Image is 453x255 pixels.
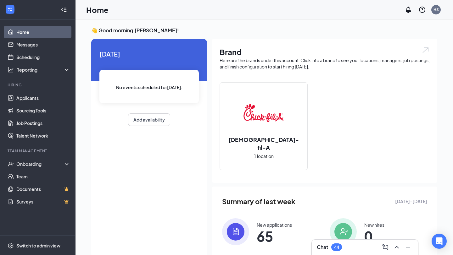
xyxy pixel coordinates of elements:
div: HS [433,7,439,12]
img: Chick-fil-A [243,93,284,133]
svg: Collapse [61,7,67,13]
a: Home [16,26,70,38]
a: Scheduling [16,51,70,63]
span: [DATE] - [DATE] [395,198,427,205]
svg: Settings [8,242,14,249]
div: New hires [364,222,384,228]
svg: Notifications [405,6,412,14]
svg: ComposeMessage [382,243,389,251]
h2: [DEMOGRAPHIC_DATA]-fil-A [220,136,307,151]
div: Hiring [8,82,69,88]
img: open.6027fd2a22e1237b5b06.svg [422,46,430,54]
h3: 👋 Good morning, [PERSON_NAME] ! [91,27,437,34]
div: New applications [257,222,292,228]
div: Team Management [8,148,69,154]
a: Talent Network [16,129,70,142]
svg: ChevronUp [393,243,400,251]
img: icon [222,218,249,245]
svg: WorkstreamLogo [7,6,13,13]
svg: UserCheck [8,161,14,167]
svg: QuestionInfo [418,6,426,14]
span: No events scheduled for [DATE] . [116,84,182,91]
div: Onboarding [16,161,65,167]
div: Open Intercom Messenger [432,234,447,249]
a: SurveysCrown [16,195,70,208]
span: 0 [364,231,384,242]
button: ChevronUp [392,242,402,252]
div: Here are the brands under this account. Click into a brand to see your locations, managers, job p... [220,57,430,70]
svg: Minimize [404,243,412,251]
h1: Home [86,4,109,15]
img: icon [330,218,357,245]
span: 1 location [254,153,274,160]
a: Team [16,170,70,183]
a: Applicants [16,92,70,104]
a: Sourcing Tools [16,104,70,117]
button: Add availability [128,113,170,126]
span: [DATE] [99,49,199,59]
div: Switch to admin view [16,242,60,249]
div: 44 [334,245,339,250]
svg: Analysis [8,67,14,73]
span: 65 [257,231,292,242]
a: Job Postings [16,117,70,129]
a: Messages [16,38,70,51]
button: ComposeMessage [380,242,390,252]
span: Summary of last week [222,196,295,207]
h1: Brand [220,46,430,57]
button: Minimize [403,242,413,252]
a: DocumentsCrown [16,183,70,195]
div: Reporting [16,67,70,73]
h3: Chat [317,244,328,251]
